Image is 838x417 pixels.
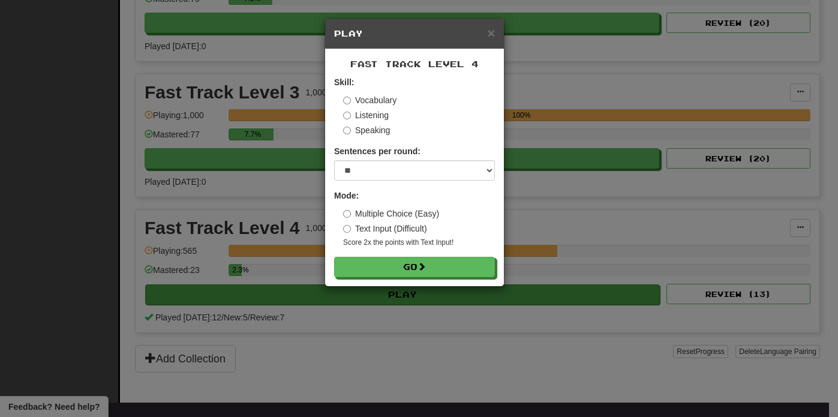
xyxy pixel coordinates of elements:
label: Multiple Choice (Easy) [343,208,439,220]
button: Close [488,26,495,39]
small: Score 2x the points with Text Input ! [343,238,495,248]
label: Text Input (Difficult) [343,223,427,235]
strong: Mode: [334,191,359,200]
input: Multiple Choice (Easy) [343,210,351,218]
h5: Play [334,28,495,40]
strong: Skill: [334,77,354,87]
label: Speaking [343,124,390,136]
label: Vocabulary [343,94,397,106]
span: × [488,26,495,40]
span: Fast Track Level 4 [350,59,479,69]
input: Listening [343,112,351,119]
label: Sentences per round: [334,145,420,157]
button: Go [334,257,495,277]
input: Speaking [343,127,351,134]
input: Vocabulary [343,97,351,104]
input: Text Input (Difficult) [343,225,351,233]
label: Listening [343,109,389,121]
